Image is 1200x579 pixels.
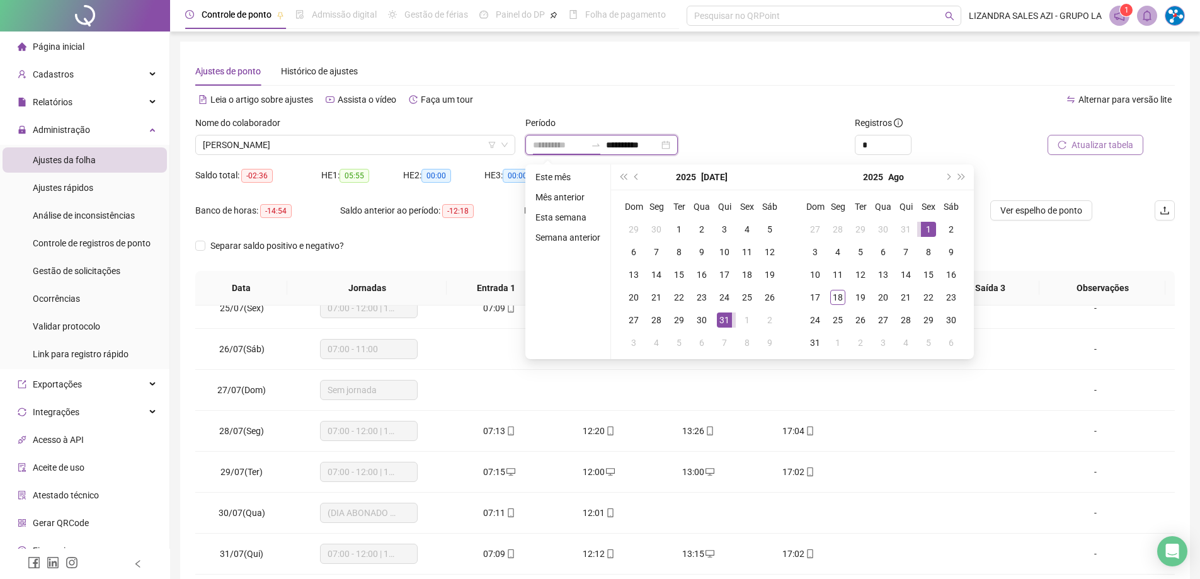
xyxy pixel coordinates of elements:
span: Admissão digital [312,9,377,20]
li: Mês anterior [530,190,605,205]
td: 2025-07-28 [826,218,849,241]
div: 3 [876,335,891,350]
div: 2 [762,312,777,328]
div: 4 [740,222,755,237]
div: 7 [717,335,732,350]
div: HE 2: [403,168,485,183]
td: 2025-07-15 [668,263,690,286]
span: home [18,42,26,51]
div: 3 [808,244,823,260]
span: Validar protocolo [33,321,100,331]
span: audit [18,463,26,472]
button: month panel [701,164,728,190]
div: 14 [898,267,913,282]
td: 2025-08-06 [872,241,894,263]
span: Gestão de solicitações [33,266,120,276]
div: 31 [717,312,732,328]
th: Sex [917,195,940,218]
div: HE 3: [484,168,566,183]
th: Seg [826,195,849,218]
div: 4 [830,244,845,260]
td: 2025-08-28 [894,309,917,331]
td: 2025-08-29 [917,309,940,331]
button: super-prev-year [616,164,630,190]
div: 25 [740,290,755,305]
div: 6 [876,244,891,260]
td: 2025-07-24 [713,286,736,309]
span: Gestão de férias [404,9,468,20]
td: 2025-07-12 [758,241,781,263]
td: 2025-08-26 [849,309,872,331]
td: 2025-06-29 [622,218,645,241]
td: 2025-07-26 [758,286,781,309]
span: Exportações [33,379,82,389]
td: 2025-07-01 [668,218,690,241]
div: 6 [626,244,641,260]
span: Atestado técnico [33,490,99,500]
td: 2025-08-20 [872,286,894,309]
span: qrcode [18,519,26,527]
td: 2025-08-10 [804,263,826,286]
span: mobile [505,304,515,312]
td: 2025-07-20 [622,286,645,309]
div: 20 [626,290,641,305]
td: 2025-07-30 [690,309,713,331]
td: 2025-08-25 [826,309,849,331]
td: 2025-08-05 [668,331,690,354]
div: 29 [853,222,868,237]
div: 10 [717,244,732,260]
span: bell [1141,10,1153,21]
button: Ver espelho de ponto [990,200,1092,221]
td: 2025-08-06 [690,331,713,354]
span: Acesso à API [33,435,84,445]
div: 7 [898,244,913,260]
span: notification [1114,10,1125,21]
div: 24 [808,312,823,328]
span: Link para registro rápido [33,349,129,359]
td: 2025-08-11 [826,263,849,286]
img: 51907 [1165,6,1184,25]
div: 13 [876,267,891,282]
td: 2025-07-17 [713,263,736,286]
div: 17 [717,267,732,282]
th: Sex [736,195,758,218]
div: 15 [671,267,687,282]
td: 2025-08-21 [894,286,917,309]
td: 2025-07-16 [690,263,713,286]
td: 2025-08-01 [736,309,758,331]
th: Jornadas [287,271,447,306]
span: Observações [1049,281,1155,295]
span: 25/07(Sex) [220,303,264,313]
div: 25 [830,312,845,328]
div: 21 [649,290,664,305]
td: 2025-08-02 [758,309,781,331]
th: Qua [872,195,894,218]
label: Período [525,116,564,130]
div: 7 [649,244,664,260]
th: Seg [645,195,668,218]
div: 1 [921,222,936,237]
td: 2025-08-30 [940,309,963,331]
td: 2025-07-05 [758,218,781,241]
div: 9 [944,244,959,260]
td: 2025-09-01 [826,331,849,354]
td: 2025-08-03 [804,241,826,263]
div: 27 [808,222,823,237]
div: 30 [649,222,664,237]
div: 4 [898,335,913,350]
th: Sáb [940,195,963,218]
span: Ocorrências [33,294,80,304]
span: dollar [18,546,26,555]
div: 14 [649,267,664,282]
div: 8 [671,244,687,260]
button: super-next-year [955,164,969,190]
td: 2025-07-28 [645,309,668,331]
td: 2025-07-11 [736,241,758,263]
span: file-done [295,10,304,19]
span: 00:00 [503,169,532,183]
span: Financeiro [33,546,74,556]
div: 5 [671,335,687,350]
div: 5 [853,244,868,260]
td: 2025-08-04 [645,331,668,354]
div: HE 1: [321,168,403,183]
